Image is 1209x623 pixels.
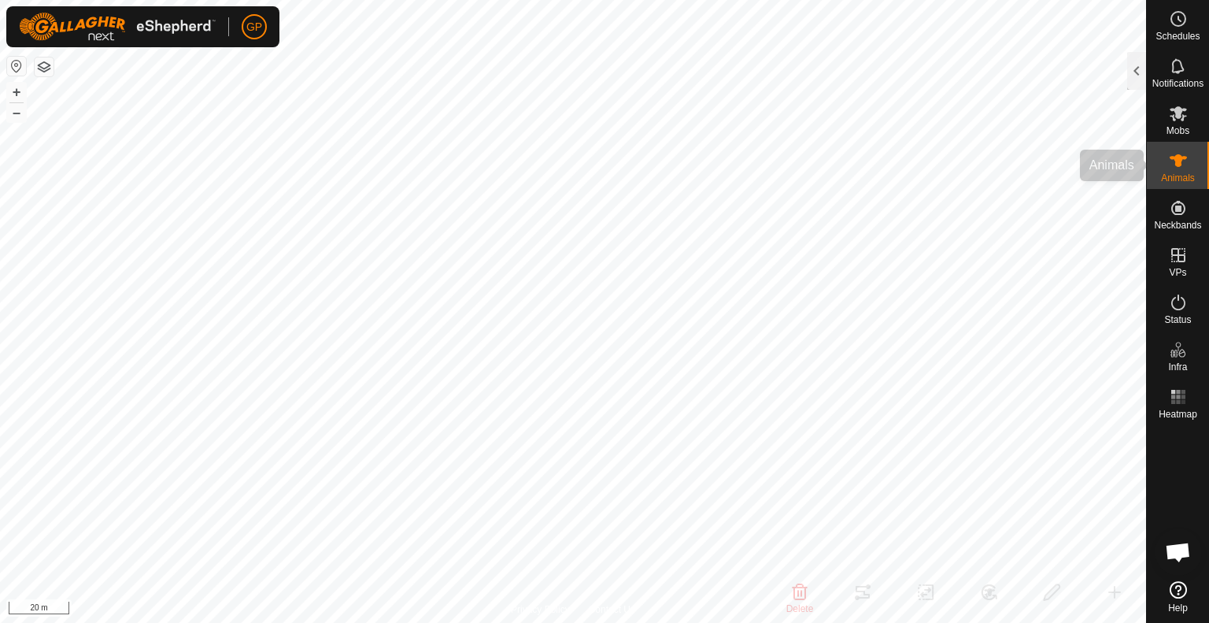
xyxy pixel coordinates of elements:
span: Heatmap [1159,410,1197,419]
img: Gallagher Logo [19,13,216,41]
span: Animals [1161,173,1195,183]
button: + [7,83,26,102]
a: Contact Us [589,603,635,617]
span: GP [246,19,262,35]
button: – [7,103,26,122]
button: Reset Map [7,57,26,76]
span: Neckbands [1154,221,1201,230]
span: Mobs [1166,126,1189,135]
a: Help [1147,575,1209,619]
span: Infra [1168,362,1187,372]
a: Privacy Policy [511,603,570,617]
span: Help [1168,603,1188,613]
div: Open chat [1155,528,1202,576]
span: VPs [1169,268,1186,277]
span: Schedules [1155,32,1200,41]
span: Notifications [1152,79,1203,88]
button: Map Layers [35,57,54,76]
span: Status [1164,315,1191,324]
